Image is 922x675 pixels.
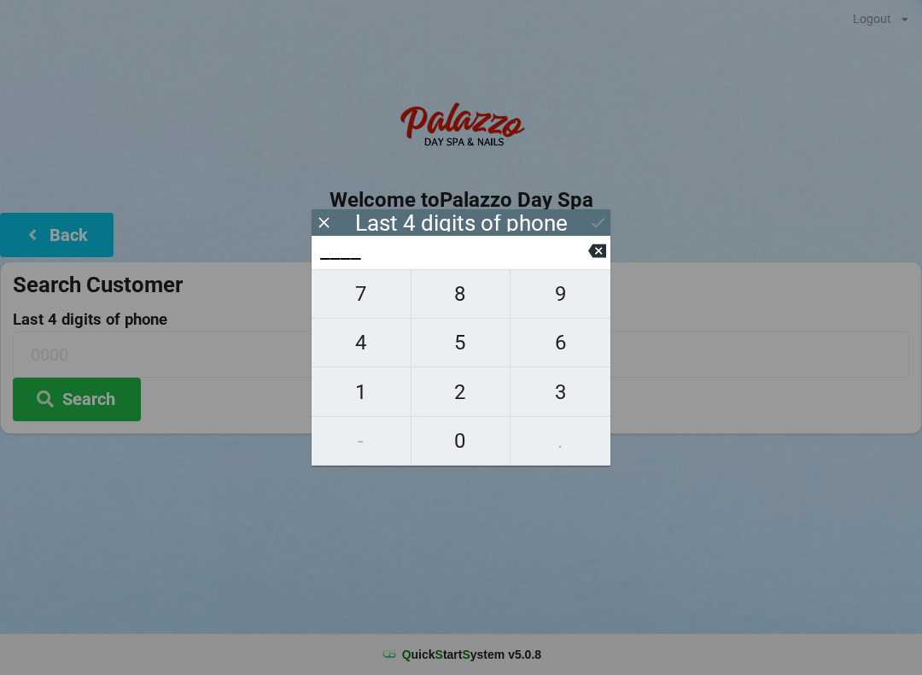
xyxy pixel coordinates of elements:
div: Last 4 digits of phone [355,214,568,232]
span: 5 [411,325,511,361]
span: 6 [511,325,610,361]
span: 8 [411,276,511,312]
span: 9 [511,276,610,312]
button: 1 [312,367,411,416]
span: 0 [411,423,511,459]
button: 2 [411,367,511,416]
button: 0 [411,417,511,466]
button: 7 [312,269,411,319]
span: 7 [312,276,411,312]
button: 8 [411,269,511,319]
button: 6 [511,319,610,367]
span: 1 [312,374,411,410]
button: 4 [312,319,411,367]
button: 9 [511,269,610,319]
span: 3 [511,374,610,410]
button: 3 [511,367,610,416]
span: 2 [411,374,511,410]
span: 4 [312,325,411,361]
button: 5 [411,319,511,367]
